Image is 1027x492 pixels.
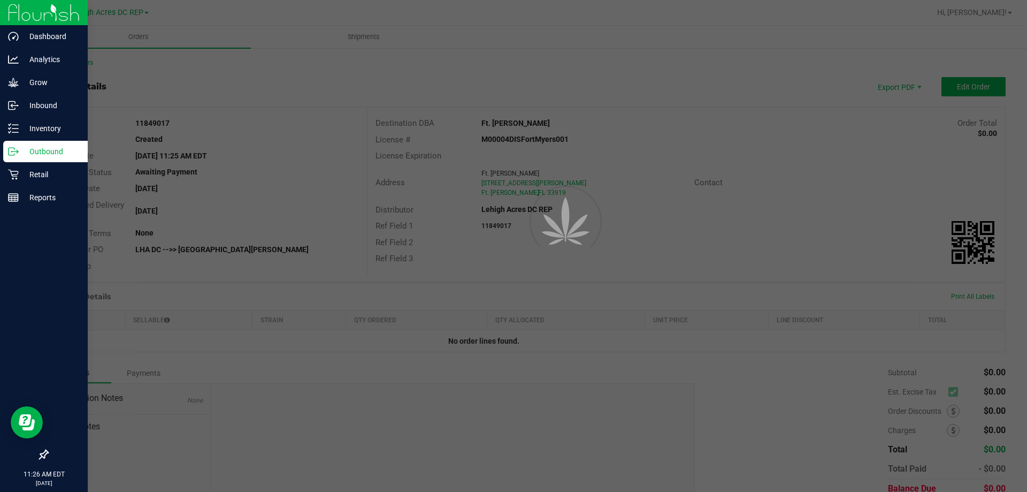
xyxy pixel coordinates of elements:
[11,406,43,438] iframe: Resource center
[8,77,19,88] inline-svg: Grow
[19,99,83,112] p: Inbound
[19,53,83,66] p: Analytics
[5,470,83,479] p: 11:26 AM EDT
[19,168,83,181] p: Retail
[19,122,83,135] p: Inventory
[8,123,19,134] inline-svg: Inventory
[8,146,19,157] inline-svg: Outbound
[8,31,19,42] inline-svg: Dashboard
[8,54,19,65] inline-svg: Analytics
[5,479,83,487] p: [DATE]
[8,192,19,203] inline-svg: Reports
[8,100,19,111] inline-svg: Inbound
[19,191,83,204] p: Reports
[8,169,19,180] inline-svg: Retail
[19,30,83,43] p: Dashboard
[19,76,83,89] p: Grow
[19,145,83,158] p: Outbound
